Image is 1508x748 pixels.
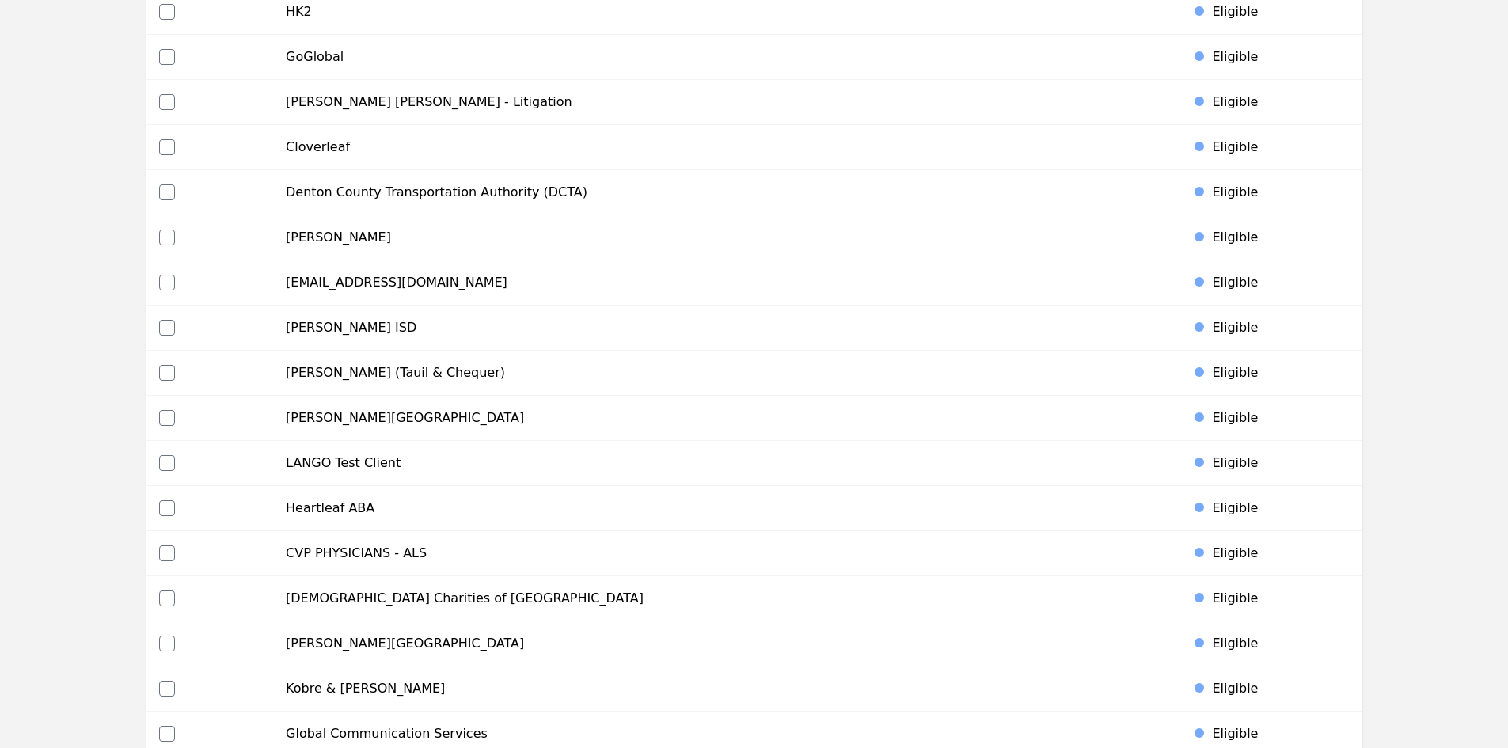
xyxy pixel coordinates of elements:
[273,215,1174,260] td: [PERSON_NAME]
[273,396,1174,441] td: [PERSON_NAME][GEOGRAPHIC_DATA]
[1212,47,1349,66] div: Eligible
[1212,318,1349,337] div: Eligible
[273,666,1174,712] td: Kobre & [PERSON_NAME]
[1212,589,1349,608] div: Eligible
[1212,183,1349,202] div: Eligible
[273,486,1174,531] td: Heartleaf ABA
[273,35,1174,80] td: GoGlobal
[273,531,1174,576] td: CVP PHYSICIANS - ALS
[1212,363,1349,382] div: Eligible
[273,306,1174,351] td: [PERSON_NAME] ISD
[1212,93,1349,112] div: Eligible
[1212,634,1349,653] div: Eligible
[1212,499,1349,518] div: Eligible
[273,621,1174,666] td: [PERSON_NAME][GEOGRAPHIC_DATA]
[1212,679,1349,698] div: Eligible
[1212,273,1349,292] div: Eligible
[1212,2,1349,21] div: Eligible
[1212,544,1349,563] div: Eligible
[273,80,1174,125] td: [PERSON_NAME] [PERSON_NAME] - Litigation
[273,260,1174,306] td: [EMAIL_ADDRESS][DOMAIN_NAME]
[1212,138,1349,157] div: Eligible
[273,441,1174,486] td: LANGO Test Client
[273,351,1174,396] td: [PERSON_NAME] (Tauil & Chequer)
[273,170,1174,215] td: Denton County Transportation Authority (DCTA)
[1212,724,1349,743] div: Eligible
[273,125,1174,170] td: Cloverleaf
[1212,454,1349,473] div: Eligible
[1212,408,1349,427] div: Eligible
[273,576,1174,621] td: [DEMOGRAPHIC_DATA] Charities of [GEOGRAPHIC_DATA]
[1212,228,1349,247] div: Eligible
